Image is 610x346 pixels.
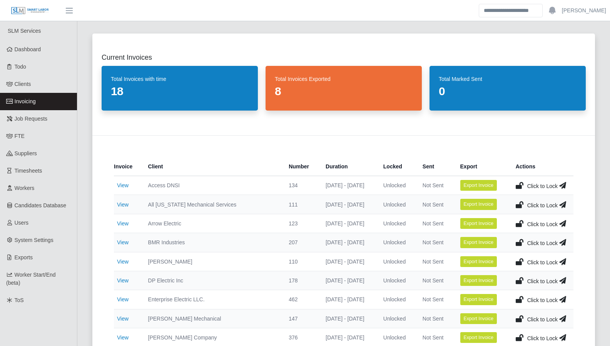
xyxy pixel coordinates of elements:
[510,157,573,176] th: Actions
[142,290,283,309] td: Enterprise Electric LLC.
[15,202,67,208] span: Candidates Database
[15,98,36,104] span: Invoicing
[282,233,319,252] td: 207
[282,271,319,290] td: 178
[439,84,577,98] dd: 0
[416,214,454,233] td: Not Sent
[282,290,319,309] td: 462
[319,290,377,309] td: [DATE] - [DATE]
[282,252,319,271] td: 110
[377,309,416,328] td: Unlocked
[15,116,48,122] span: Job Requests
[15,237,53,243] span: System Settings
[527,221,558,227] span: Click to Lock
[142,176,283,195] td: Access DNSI
[527,316,558,322] span: Click to Lock
[377,195,416,214] td: Unlocked
[142,309,283,328] td: [PERSON_NAME] Mechanical
[142,157,283,176] th: Client
[142,214,283,233] td: Arrow Electric
[377,157,416,176] th: Locked
[416,309,454,328] td: Not Sent
[117,220,129,227] a: View
[439,75,577,83] dt: Total Marked Sent
[117,296,129,302] a: View
[117,202,129,208] a: View
[319,309,377,328] td: [DATE] - [DATE]
[460,332,497,343] button: Export Invoice
[319,157,377,176] th: Duration
[275,84,413,98] dd: 8
[282,195,319,214] td: 111
[377,214,416,233] td: Unlocked
[319,195,377,214] td: [DATE] - [DATE]
[142,233,283,252] td: BMR Industries
[527,335,558,341] span: Click to Lock
[15,81,31,87] span: Clients
[15,46,41,52] span: Dashboard
[15,185,35,191] span: Workers
[460,275,497,286] button: Export Invoice
[454,157,510,176] th: Export
[377,290,416,309] td: Unlocked
[527,297,558,303] span: Click to Lock
[282,214,319,233] td: 123
[6,272,56,286] span: Worker Start/End (beta)
[117,316,129,322] a: View
[416,252,454,271] td: Not Sent
[460,256,497,267] button: Export Invoice
[275,75,413,83] dt: Total Invoices Exported
[479,4,543,17] input: Search
[527,259,558,265] span: Click to Lock
[15,168,42,174] span: Timesheets
[15,297,24,303] span: ToS
[416,195,454,214] td: Not Sent
[15,220,29,226] span: Users
[102,52,586,63] h2: Current Invoices
[416,233,454,252] td: Not Sent
[117,259,129,265] a: View
[117,239,129,245] a: View
[460,313,497,324] button: Export Invoice
[460,218,497,229] button: Export Invoice
[319,214,377,233] td: [DATE] - [DATE]
[460,199,497,210] button: Export Invoice
[11,7,49,15] img: SLM Logo
[142,252,283,271] td: [PERSON_NAME]
[111,84,249,98] dd: 18
[111,75,249,83] dt: Total Invoices with time
[117,334,129,341] a: View
[282,309,319,328] td: 147
[460,294,497,305] button: Export Invoice
[142,195,283,214] td: All [US_STATE] Mechanical Services
[416,290,454,309] td: Not Sent
[460,180,497,191] button: Export Invoice
[416,157,454,176] th: Sent
[15,64,26,70] span: Todo
[319,252,377,271] td: [DATE] - [DATE]
[319,233,377,252] td: [DATE] - [DATE]
[15,150,37,156] span: Suppliers
[282,176,319,195] td: 134
[319,176,377,195] td: [DATE] - [DATE]
[377,233,416,252] td: Unlocked
[527,202,558,208] span: Click to Lock
[117,182,129,188] a: View
[416,271,454,290] td: Not Sent
[527,183,558,189] span: Click to Lock
[460,237,497,248] button: Export Invoice
[117,277,129,284] a: View
[527,278,558,284] span: Click to Lock
[114,157,142,176] th: Invoice
[527,240,558,246] span: Click to Lock
[8,28,41,34] span: SLM Services
[377,176,416,195] td: Unlocked
[377,271,416,290] td: Unlocked
[377,252,416,271] td: Unlocked
[416,176,454,195] td: Not Sent
[142,271,283,290] td: DP Electric Inc
[562,7,606,15] a: [PERSON_NAME]
[282,157,319,176] th: Number
[15,254,33,260] span: Exports
[319,271,377,290] td: [DATE] - [DATE]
